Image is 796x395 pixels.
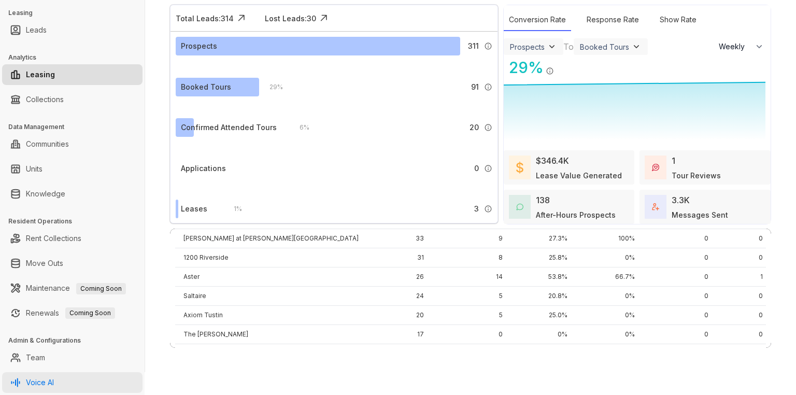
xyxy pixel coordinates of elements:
div: After-Hours Prospects [536,209,616,220]
td: 0 [432,325,511,344]
div: Lost Leads: 30 [265,13,316,24]
td: 0 [717,344,771,363]
td: 14 [432,267,511,287]
td: 20 [367,306,432,325]
div: Total Leads: 314 [176,13,234,24]
a: Rent Collections [26,228,81,249]
td: 0 [717,306,771,325]
a: Collections [26,89,64,110]
div: 6 % [289,122,309,133]
span: Weekly [719,41,750,52]
td: 66.7% [576,267,643,287]
div: Booked Tours [181,81,231,93]
div: Confirmed Attended Tours [181,122,277,133]
li: Team [2,347,143,368]
td: 0 [717,325,771,344]
li: Leads [2,20,143,40]
div: To [563,40,574,53]
td: Saltaire [175,287,367,306]
td: 0 [643,229,717,248]
h3: Analytics [8,53,145,62]
td: The [PERSON_NAME] [175,325,367,344]
a: Knowledge [26,184,65,204]
td: 0 [643,306,717,325]
td: 53.8% [511,267,576,287]
div: Leases [181,203,207,215]
td: Axiom Tustin [175,306,367,325]
div: Prospects [510,43,545,51]
div: Tour Reviews [672,170,721,181]
div: 1 % [223,203,242,215]
td: 100% [576,229,643,248]
h3: Resident Operations [8,217,145,226]
div: Lease Value Generated [536,170,622,181]
td: 17 [367,325,432,344]
li: Maintenance [2,278,143,299]
span: 0 [474,163,479,174]
li: Rent Collections [2,228,143,249]
td: 27.3% [511,229,576,248]
td: 24 [367,287,432,306]
td: 16 [367,344,432,363]
li: Leasing [2,64,143,85]
div: 29 % [259,81,283,93]
img: Click Icon [554,58,570,73]
span: 91 [471,81,479,93]
td: Axiom Westwood [175,344,367,363]
td: 7 [432,344,511,363]
span: 20 [470,122,479,133]
li: Communities [2,134,143,154]
td: 25.8% [511,248,576,267]
td: 5 [432,306,511,325]
img: AfterHoursConversations [516,203,523,211]
h3: Data Management [8,122,145,132]
td: [PERSON_NAME] at [PERSON_NAME][GEOGRAPHIC_DATA] [175,229,367,248]
td: 8 [432,248,511,267]
a: Voice AI [26,372,54,393]
div: Messages Sent [672,209,728,220]
td: 0% [511,325,576,344]
div: 138 [536,194,550,206]
div: Show Rate [655,9,702,31]
td: 0% [576,325,643,344]
td: 33 [367,229,432,248]
a: Move Outs [26,253,63,274]
li: Units [2,159,143,179]
img: ViewFilterArrow [547,41,557,52]
li: Renewals [2,303,143,323]
td: 9 [432,229,511,248]
img: Info [484,42,492,50]
h3: Leasing [8,8,145,18]
a: Units [26,159,42,179]
span: Coming Soon [65,307,115,319]
div: Conversion Rate [504,9,571,31]
img: Info [546,67,554,75]
td: 0 [717,287,771,306]
td: 0 [643,287,717,306]
td: Aster [175,267,367,287]
a: Team [26,347,45,368]
img: Info [484,83,492,91]
td: 0% [576,248,643,267]
td: 0 [643,248,717,267]
img: TotalFum [652,203,659,210]
td: 0% [576,306,643,325]
div: 3.3K [672,194,690,206]
li: Knowledge [2,184,143,204]
td: 0 [717,248,771,267]
td: 0% [576,287,643,306]
td: 100% [576,344,643,363]
img: Info [484,205,492,213]
span: Coming Soon [76,283,126,294]
td: 25.0% [511,306,576,325]
a: Leads [26,20,47,40]
div: 29 % [504,56,544,79]
td: 1200 Riverside [175,248,367,267]
div: Response Rate [581,9,644,31]
td: 43.8% [511,344,576,363]
img: Click Icon [316,10,332,26]
img: Info [484,164,492,173]
td: 31 [367,248,432,267]
td: 0 [643,325,717,344]
td: 0 [643,267,717,287]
